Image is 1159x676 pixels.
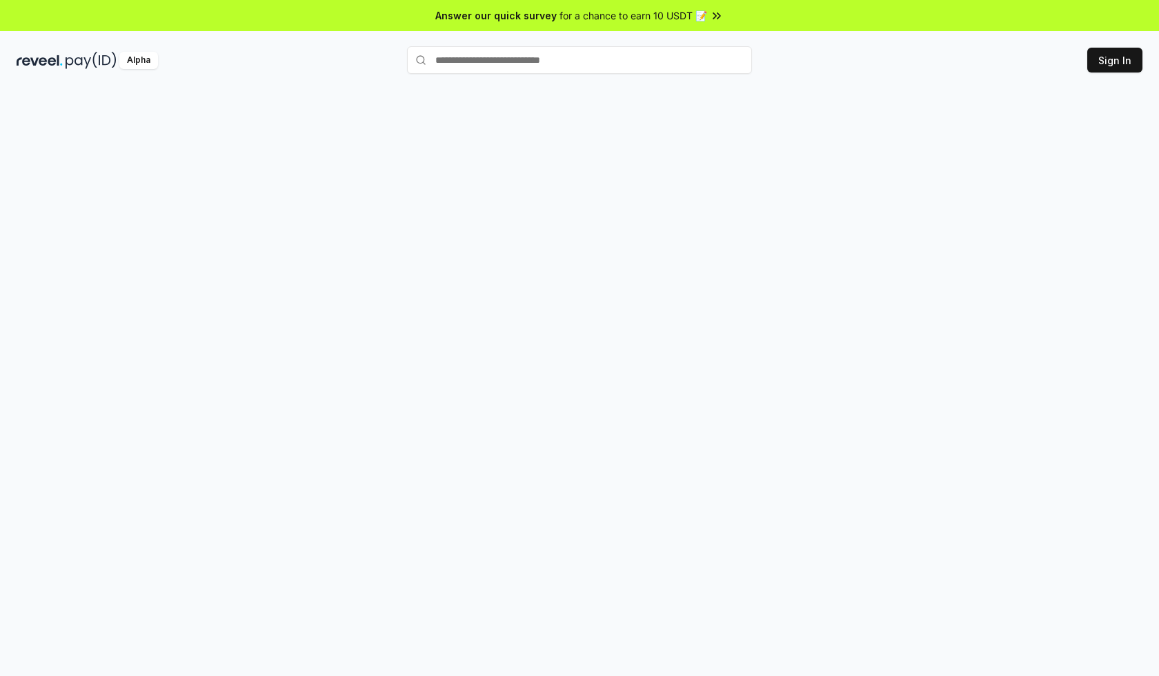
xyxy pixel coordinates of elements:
[559,8,707,23] span: for a chance to earn 10 USDT 📝
[66,52,117,69] img: pay_id
[17,52,63,69] img: reveel_dark
[119,52,158,69] div: Alpha
[435,8,557,23] span: Answer our quick survey
[1087,48,1142,73] button: Sign In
